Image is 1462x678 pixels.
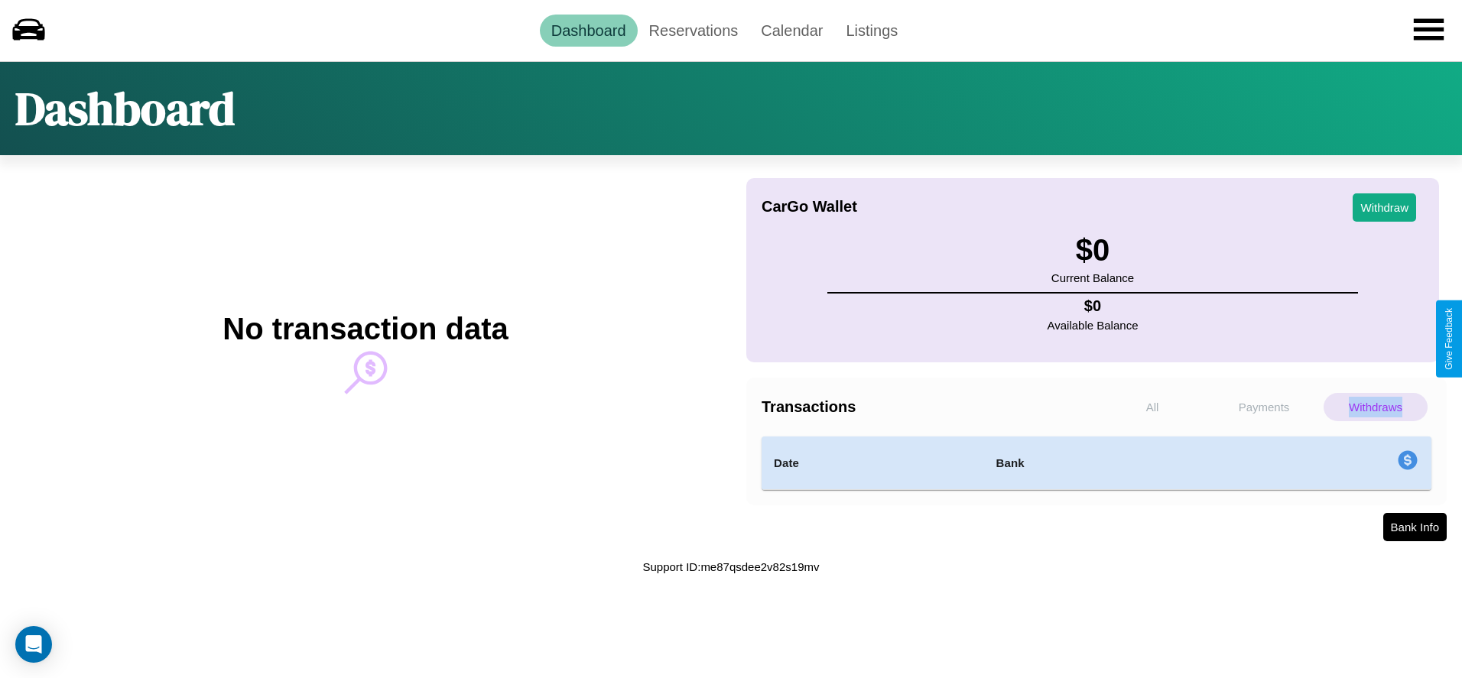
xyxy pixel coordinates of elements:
h4: Date [774,454,971,472]
h4: Transactions [762,398,1096,416]
h4: $ 0 [1048,297,1139,315]
table: simple table [762,436,1431,490]
a: Dashboard [540,15,638,47]
p: All [1100,393,1204,421]
h4: CarGo Wallet [762,198,857,216]
p: Withdraws [1324,393,1428,421]
div: Open Intercom Messenger [15,626,52,663]
p: Current Balance [1051,268,1134,288]
a: Listings [834,15,909,47]
p: Support ID: me87qsdee2v82s19mv [643,556,820,577]
h2: No transaction data [223,312,508,346]
p: Available Balance [1048,315,1139,336]
p: Payments [1212,393,1316,421]
h1: Dashboard [15,77,235,140]
a: Reservations [638,15,750,47]
button: Withdraw [1353,193,1416,222]
a: Calendar [749,15,834,47]
div: Give Feedback [1444,308,1454,370]
button: Bank Info [1383,513,1447,541]
h4: Bank [996,454,1207,472]
h3: $ 0 [1051,233,1134,268]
